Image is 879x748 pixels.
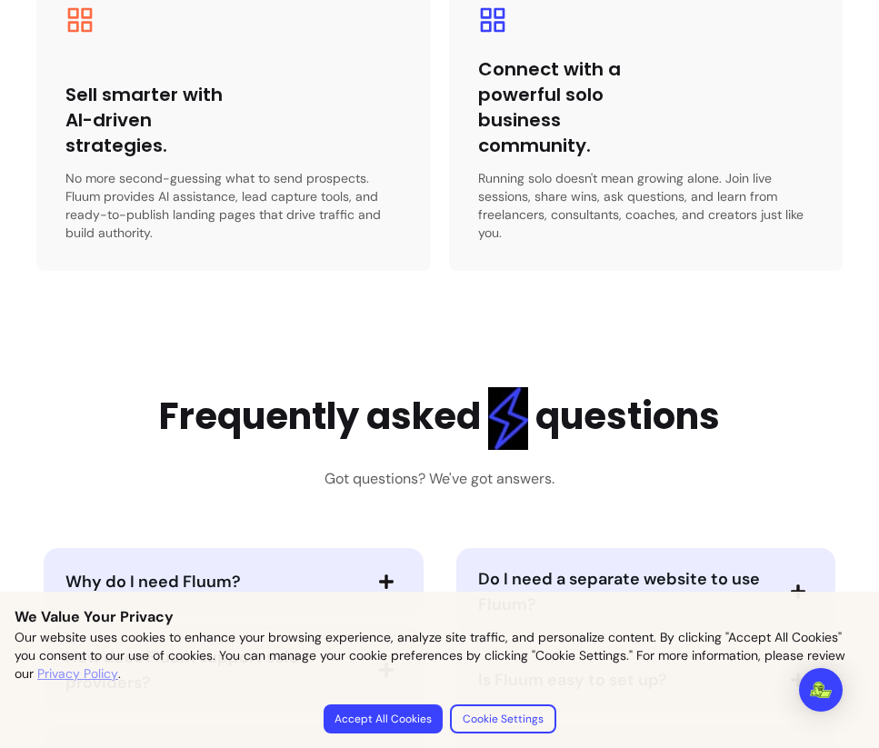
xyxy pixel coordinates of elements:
[478,566,814,617] button: Do I need a separate website to use Fluum?
[324,704,443,733] button: Accept All Cookies
[450,704,556,733] button: Cookie Settings
[478,169,814,242] p: Running solo doesn't mean growing alone. Join live sessions, share wins, ask questions, and learn...
[65,169,401,242] p: No more second-guessing what to send prospects. Fluum provides AI assistance, lead capture tools,...
[15,628,864,683] p: Our website uses cookies to enhance your browsing experience, analyze site traffic, and personali...
[65,566,401,597] button: Why do I need Fluum?
[15,606,864,628] p: We Value Your Privacy
[37,664,118,683] a: Privacy Policy
[799,668,843,712] div: Open Intercom Messenger
[478,568,760,615] span: Do I need a separate website to use Fluum?
[65,571,241,593] span: Why do I need Fluum?
[159,387,720,450] h2: Frequently asked questions
[478,56,646,158] h3: Connect with a powerful solo business community.
[325,468,554,490] h3: Got questions? We've got answers.
[65,82,234,158] h3: Sell smarter with AI-driven strategies.
[488,387,528,450] img: flashlight Blue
